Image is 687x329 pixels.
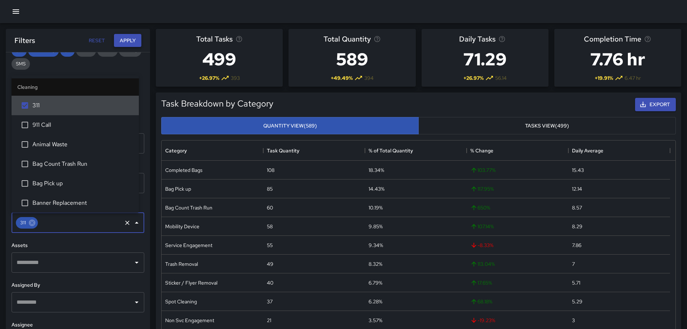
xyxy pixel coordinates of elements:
span: Bag Pick up [32,179,133,188]
div: Daily Average [568,140,670,161]
button: Close [132,218,142,228]
div: 49 [267,260,273,268]
span: Total Tasks [196,33,233,45]
div: 7.86 [572,242,581,249]
div: 15.43 [572,166,584,174]
span: + 26.97 % [199,74,219,82]
div: Task Quantity [263,140,365,161]
div: Mobility Device [165,223,199,230]
span: Completion Time [584,33,641,45]
div: 5.71 [572,279,580,286]
div: Category [165,140,187,161]
span: -8.33 % [470,242,493,249]
button: Reset [85,34,108,47]
span: 107.14 % [470,223,494,230]
span: Animal Waste [32,140,133,149]
div: 6.79% [369,279,382,286]
span: -19.23 % [470,317,495,324]
div: 60 [267,204,273,211]
div: 8.29 [572,223,582,230]
div: % Change [467,140,568,161]
span: 393 [231,74,240,82]
svg: Average time taken to complete tasks in the selected period, compared to the previous period. [644,35,651,43]
h6: Filters [14,35,35,46]
div: 8.57 [572,204,582,211]
div: 37 [267,298,273,305]
span: 311 [16,218,30,227]
h5: Task Breakdown by Category [161,98,273,109]
span: 103.77 % [470,166,496,174]
div: 7 [572,260,575,268]
div: Non Svc Engagement [165,317,214,324]
div: SMS [12,58,30,70]
svg: Average number of tasks per day in the selected period, compared to the previous period. [498,35,506,43]
button: Export [635,98,676,111]
div: Sticker / Flyer Removal [165,279,217,286]
div: Completed Bags [165,166,202,174]
span: Daily Tasks [459,33,496,45]
button: Apply [114,34,141,47]
h3: 7.76 hr [584,45,651,74]
span: 113.04 % [470,260,495,268]
div: Spot Cleaning [165,298,197,305]
div: Task Quantity [267,140,299,161]
span: Bag Count Trash Run [32,160,133,168]
span: 68.18 % [470,298,492,305]
div: 311 [16,217,38,229]
h3: 589 [323,45,381,74]
div: 5.29 [572,298,582,305]
span: 6.47 hr [625,74,641,82]
h6: Assigned By [12,281,144,289]
button: Tasks View(499) [418,117,676,135]
div: 12.14 [572,185,582,192]
div: 9.34% [369,242,383,249]
span: + 49.49 % [331,74,353,82]
span: + 26.97 % [463,74,484,82]
svg: Total number of tasks in the selected period, compared to the previous period. [235,35,243,43]
span: 650 % [470,204,490,211]
div: 108 [267,166,274,174]
div: 10.19% [369,204,383,211]
span: 17.65 % [470,279,492,286]
div: 85 [267,185,273,192]
div: % of Total Quantity [369,140,413,161]
div: Category [162,140,263,161]
div: % of Total Quantity [365,140,467,161]
span: 311 [32,101,133,110]
span: 911 Call [32,121,133,129]
div: 6.28% [369,298,382,305]
h3: 499 [196,45,243,74]
span: 117.95 % [470,185,494,192]
div: 55 [267,242,273,249]
div: Bag Pick up [165,185,191,192]
div: 14.43% [369,185,384,192]
svg: Total task quantity in the selected period, compared to the previous period. [374,35,381,43]
span: + 19.91 % [595,74,613,82]
div: 18.34% [369,166,384,174]
div: % Change [470,140,493,161]
div: 9.85% [369,223,383,230]
button: Open [132,297,142,307]
h6: Assets [12,242,144,250]
div: 58 [267,223,273,230]
div: Bag Count Trash Run [165,204,212,211]
div: Service Engagement [165,242,212,249]
div: Daily Average [572,140,603,161]
span: SMS [12,61,30,67]
div: 3 [572,317,575,324]
span: Total Quantity [323,33,371,45]
div: 40 [267,279,273,286]
span: 394 [364,74,374,82]
div: 8.32% [369,260,382,268]
h3: 71.29 [459,45,511,74]
div: Trash Removal [165,260,198,268]
li: Cleaning [12,78,139,96]
button: Quantity View(589) [161,117,419,135]
div: 21 [267,317,271,324]
h6: Assignee [12,321,144,329]
span: 56.14 [495,74,507,82]
button: Open [132,257,142,268]
div: 3.57% [369,317,382,324]
span: Banner Replacement [32,199,133,207]
button: Clear [122,218,132,228]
